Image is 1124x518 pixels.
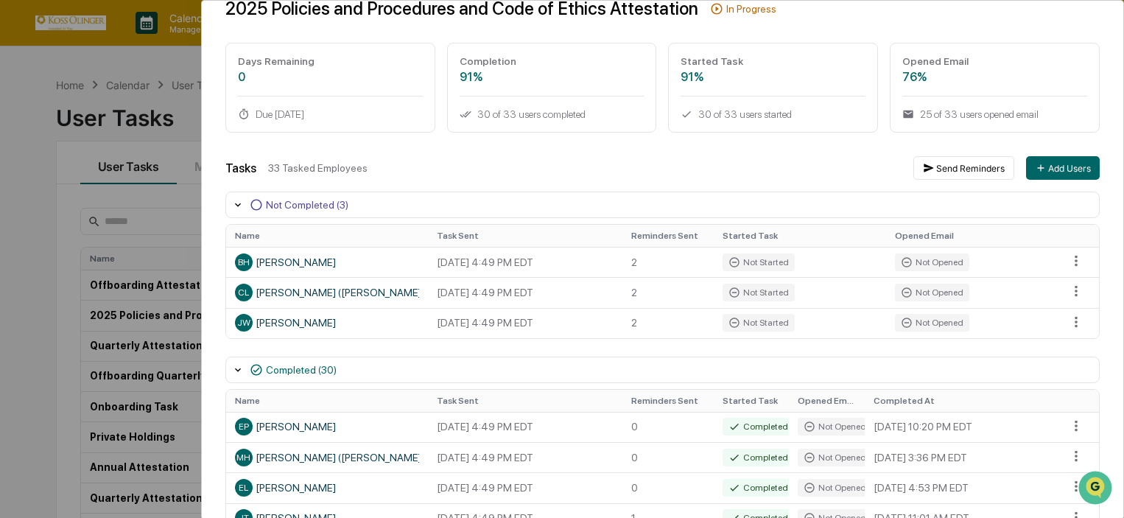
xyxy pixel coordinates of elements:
td: 2 [622,308,714,338]
div: 76% [902,70,1087,84]
div: Days Remaining [238,55,423,67]
div: In Progress [726,3,776,15]
span: [PERSON_NAME] [46,240,119,252]
div: Completed [723,449,794,466]
div: Not Started [723,314,795,332]
td: [DATE] 4:49 PM EDT [428,277,622,307]
div: [PERSON_NAME] [235,479,419,497]
div: [PERSON_NAME] ([PERSON_NAME]) [235,284,419,301]
div: Not Opened [798,418,872,435]
span: EP [239,421,249,432]
th: Reminders Sent [622,225,714,247]
div: 91% [460,70,644,84]
th: Name [226,390,428,412]
div: Not Opened [895,253,969,271]
div: Not Opened [895,314,969,332]
span: CL [238,287,249,298]
div: Not Opened [895,284,969,301]
a: 🖐️Preclearance [9,295,101,322]
span: Data Lookup [29,329,93,344]
div: Completed [723,418,794,435]
div: Due [DATE] [238,108,423,120]
span: BH [238,257,250,267]
div: Opened Email [902,55,1087,67]
p: How can we help? [15,31,268,55]
div: Completed (30) [266,364,337,376]
button: Start new chat [250,117,268,135]
div: Not Opened [798,479,872,497]
div: Started Task [681,55,865,67]
td: [DATE] 3:36 PM EDT [865,442,1059,472]
div: 91% [681,70,865,84]
td: 0 [622,412,714,442]
img: Emily Lusk [15,226,38,250]
div: 25 of 33 users opened email [902,108,1087,120]
div: Tasks [225,161,256,175]
td: [DATE] 4:49 PM EDT [428,308,622,338]
td: [DATE] 4:49 PM EDT [428,442,622,472]
div: Not Started [723,253,795,271]
th: Reminders Sent [622,390,714,412]
span: Preclearance [29,301,95,316]
th: Task Sent [428,390,622,412]
span: Attestations [122,301,183,316]
td: [DATE] 4:49 PM EDT [428,247,622,277]
a: 🔎Data Lookup [9,323,99,350]
div: 30 of 33 users started [681,108,865,120]
td: 2 [622,277,714,307]
img: 1746055101610-c473b297-6a78-478c-a979-82029cc54cd1 [29,201,41,213]
th: Completed At [865,390,1059,412]
img: 8933085812038_c878075ebb4cc5468115_72.jpg [31,113,57,139]
td: [DATE] 10:20 PM EDT [865,412,1059,442]
th: Opened Email [789,390,865,412]
div: Not Opened [798,449,872,466]
div: 0 [238,70,423,84]
td: 0 [622,472,714,503]
img: 1746055101610-c473b297-6a78-478c-a979-82029cc54cd1 [15,113,41,139]
div: [PERSON_NAME] [235,253,419,271]
button: Send Reminders [913,156,1014,180]
button: Add Users [1026,156,1100,180]
span: EL [239,483,248,493]
span: • [122,200,127,212]
th: Task Sent [428,225,622,247]
span: • [122,240,127,252]
div: 30 of 33 users completed [460,108,644,120]
td: 0 [622,442,714,472]
button: See all [228,161,268,178]
span: [PERSON_NAME] [46,200,119,212]
div: Completion [460,55,644,67]
td: [DATE] 4:53 PM EDT [865,472,1059,503]
div: 33 Tasked Employees [268,162,902,174]
div: Not Started [723,284,795,301]
iframe: Open customer support [1077,469,1117,509]
span: MH [236,452,250,463]
td: [DATE] 4:49 PM EDT [428,472,622,503]
span: [DATE] [130,240,161,252]
div: 🔎 [15,331,27,343]
a: 🗄️Attestations [101,295,189,322]
span: [DATE] [130,200,161,212]
td: 2 [622,247,714,277]
div: [PERSON_NAME] [235,314,419,332]
th: Started Task [714,390,790,412]
div: We're available if you need us! [66,127,203,139]
a: Powered byPylon [104,365,178,377]
img: Jack Rasmussen [15,186,38,210]
div: 🖐️ [15,303,27,315]
th: Name [226,225,428,247]
div: 🗄️ [107,303,119,315]
th: Started Task [714,225,887,247]
th: Opened Email [886,225,1059,247]
span: JW [237,318,250,328]
div: Start new chat [66,113,242,127]
div: Past conversations [15,164,99,175]
div: Not Completed (3) [266,199,348,211]
span: Pylon [147,365,178,377]
td: [DATE] 4:49 PM EDT [428,412,622,442]
div: Completed [723,479,794,497]
div: [PERSON_NAME] [235,418,419,435]
div: [PERSON_NAME] ([PERSON_NAME]) [235,449,419,466]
